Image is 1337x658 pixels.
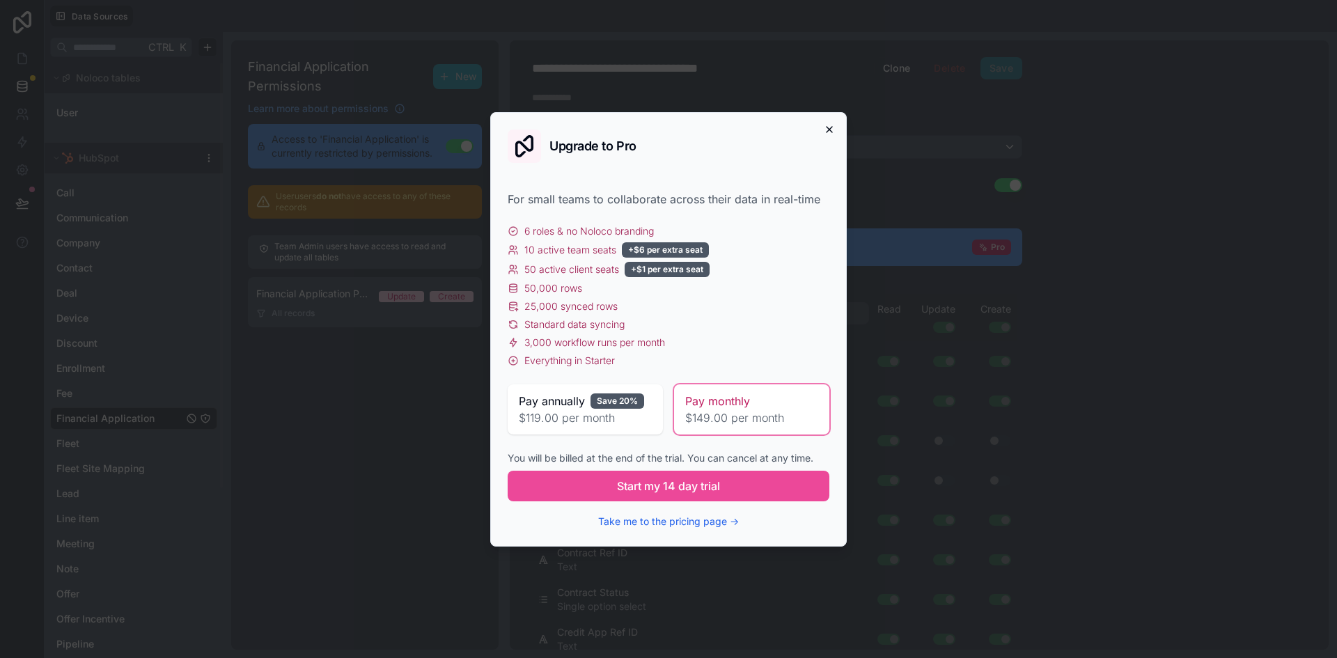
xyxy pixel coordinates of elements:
[598,515,739,528] button: Take me to the pricing page →
[685,409,818,426] span: $149.00 per month
[524,354,615,368] span: Everything in Starter
[508,191,829,207] div: For small teams to collaborate across their data in real-time
[524,336,665,350] span: 3,000 workflow runs per month
[519,409,652,426] span: $119.00 per month
[508,451,829,465] div: You will be billed at the end of the trial. You can cancel at any time.
[508,471,829,501] button: Start my 14 day trial
[625,262,710,277] div: +$1 per extra seat
[524,224,654,238] span: 6 roles & no Noloco branding
[519,393,585,409] span: Pay annually
[685,393,750,409] span: Pay monthly
[524,318,625,331] span: Standard data syncing
[549,140,636,152] h2: Upgrade to Pro
[524,263,619,276] span: 50 active client seats
[524,281,582,295] span: 50,000 rows
[524,243,616,257] span: 10 active team seats
[622,242,709,258] div: +$6 per extra seat
[524,299,618,313] span: 25,000 synced rows
[617,478,720,494] span: Start my 14 day trial
[591,393,644,409] div: Save 20%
